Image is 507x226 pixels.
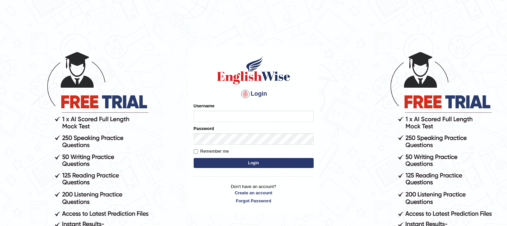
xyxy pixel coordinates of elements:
h4: Login [194,89,314,99]
a: Forgot Password [194,198,314,204]
input: Remember me [194,149,198,154]
button: Login [194,158,314,168]
label: Username [194,103,215,109]
a: Create an account [194,190,314,196]
label: Password [194,125,214,132]
img: Logo of English Wise sign in for intelligent practice with AI [216,55,292,85]
p: Don't have an account? [194,183,314,204]
label: Remember me [194,148,229,155]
